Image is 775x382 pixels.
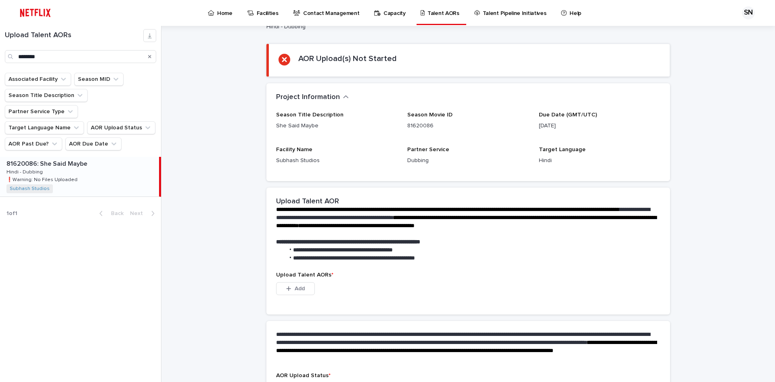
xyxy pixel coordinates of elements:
button: Back [93,210,127,217]
span: Add [295,286,305,291]
button: Project Information [276,93,349,102]
p: ❗️Warning: No Files Uploaded [6,175,79,183]
button: Partner Service Type [5,105,78,118]
span: Target Language [539,147,586,152]
img: ifQbXi3ZQGMSEF7WDB7W [16,5,54,21]
span: Season Title Description [276,112,344,118]
h1: Upload Talent AORs [5,31,143,40]
p: Subhash Studios [276,156,398,165]
p: 81620086: She Said Maybe [6,158,89,168]
p: [DATE] [539,122,660,130]
span: Facility Name [276,147,312,152]
span: Next [130,211,148,216]
span: Season Movie ID [407,112,452,118]
button: Target Language Name [5,121,84,134]
span: Upload Talent AORs [276,272,333,278]
button: Associated Facility [5,73,71,86]
span: Due Date (GMT/UTC) [539,112,597,118]
p: 81620086 [407,122,529,130]
span: AOR Upload Status [276,373,331,378]
p: Hindi - Dubbing [266,23,568,30]
button: AOR Due Date [65,137,121,150]
h2: AOR Upload(s) Not Started [298,54,397,63]
button: Season MID [74,73,124,86]
p: Hindi [539,156,660,165]
button: AOR Upload Status [87,121,155,134]
button: Season Title Description [5,89,88,102]
p: She Said Maybe [276,122,398,130]
span: Back [106,211,124,216]
span: Partner Service [407,147,449,152]
button: AOR Past Due? [5,137,62,150]
input: Search [5,50,156,63]
div: SN [742,6,755,19]
a: Subhash Studios [10,186,50,192]
h2: Project Information [276,93,340,102]
p: Hindi - Dubbing [6,168,44,175]
button: Next [127,210,161,217]
button: Add [276,282,315,295]
p: Dubbing [407,156,529,165]
h2: Upload Talent AOR [276,197,339,206]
